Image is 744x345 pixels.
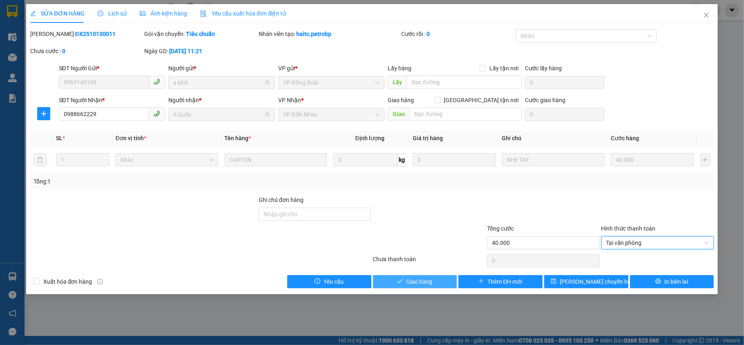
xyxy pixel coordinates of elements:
span: user [264,112,270,117]
button: printerIn biên lai [630,275,714,288]
span: Lịch sử [98,10,127,17]
b: 0 [62,48,65,54]
span: Định lượng [355,135,384,141]
span: edit [30,11,36,16]
span: kg [398,153,406,166]
span: Tên hàng [225,135,251,141]
label: Cước lấy hàng [525,65,562,72]
div: Nhân viên tạo: [259,29,400,38]
button: delete [34,153,47,166]
b: Tiêu chuẩn [186,31,215,37]
span: VP Nhận [278,97,301,103]
div: Chưa cước : [30,47,143,56]
div: Chưa thanh toán [372,255,486,269]
span: Cước hàng [611,135,639,141]
span: Giao hàng [406,277,432,286]
button: plus [37,107,50,120]
span: clock-circle [98,11,103,16]
b: [DATE] 11:21 [169,48,202,54]
div: [PERSON_NAME]: [30,29,143,38]
div: Người nhận [168,96,275,105]
span: Đơn vị tính [116,135,146,141]
span: Ảnh kiện hàng [140,10,187,17]
span: In biên lai [664,277,688,286]
span: close [703,12,710,18]
div: SĐT Người Nhận [59,96,165,105]
span: Tại văn phòng [606,237,709,249]
span: printer [655,278,661,285]
span: Thêm ĐH mới [487,277,522,286]
span: [PERSON_NAME] chuyển hoàn [560,277,637,286]
span: Giao hàng [388,97,414,103]
span: phone [154,110,160,117]
button: Close [695,4,718,27]
span: plus [478,278,484,285]
span: Lấy [388,76,407,89]
div: VP gửi [278,64,385,73]
button: exclamation-circleYêu cầu [287,275,371,288]
span: Tổng cước [487,225,514,232]
span: Giá trị hàng [413,135,443,141]
span: Lấy hàng [388,65,411,72]
span: VP Đắk Nhau [283,108,380,121]
span: Giao [388,108,409,121]
div: Người gửi [168,64,275,73]
input: 0 [413,153,495,166]
span: save [551,278,556,285]
button: plus [700,153,711,166]
input: Tên người nhận [173,110,263,119]
input: Ghi Chú [502,153,605,166]
label: Cước giao hàng [525,97,565,103]
label: Hình thức thanh toán [601,225,656,232]
span: plus [38,110,50,117]
input: VD: Bàn, Ghế [225,153,327,166]
span: Yêu cầu [324,277,344,286]
span: Khác [121,154,213,166]
button: checkGiao hàng [373,275,457,288]
span: Yêu cầu xuất hóa đơn điện tử [200,10,286,17]
div: Tổng: 1 [34,177,288,186]
span: [GEOGRAPHIC_DATA] tận nơi [440,96,522,105]
input: Ghi chú đơn hàng [259,208,371,221]
button: plusThêm ĐH mới [458,275,543,288]
button: save[PERSON_NAME] chuyển hoàn [544,275,628,288]
span: phone [154,78,160,85]
b: haitc.petrobp [296,31,331,37]
div: Cước rồi : [401,29,514,38]
label: Ghi chú đơn hàng [259,197,304,203]
span: user [264,80,270,85]
input: Dọc đường [407,76,522,89]
span: picture [140,11,145,16]
span: SL [56,135,63,141]
input: Dọc đường [409,108,522,121]
span: Xuất hóa đơn hàng [40,277,96,286]
input: Tên người gửi [173,78,263,87]
span: exclamation-circle [315,278,320,285]
span: info-circle [97,279,103,285]
span: check [397,278,403,285]
span: Lấy tận nơi [486,64,522,73]
div: Ngày GD: [144,47,257,56]
span: VP Đồng Xoài [283,76,380,89]
th: Ghi chú [499,130,608,146]
span: SỬA ĐƠN HÀNG [30,10,85,17]
div: Gói vận chuyển: [144,29,257,38]
img: icon [200,11,207,17]
input: Cước lấy hàng [525,76,604,89]
b: ĐX2510130011 [75,31,116,37]
div: SĐT Người Gửi [59,64,165,73]
input: 0 [611,153,693,166]
b: 0 [427,31,430,37]
input: Cước giao hàng [525,108,604,121]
